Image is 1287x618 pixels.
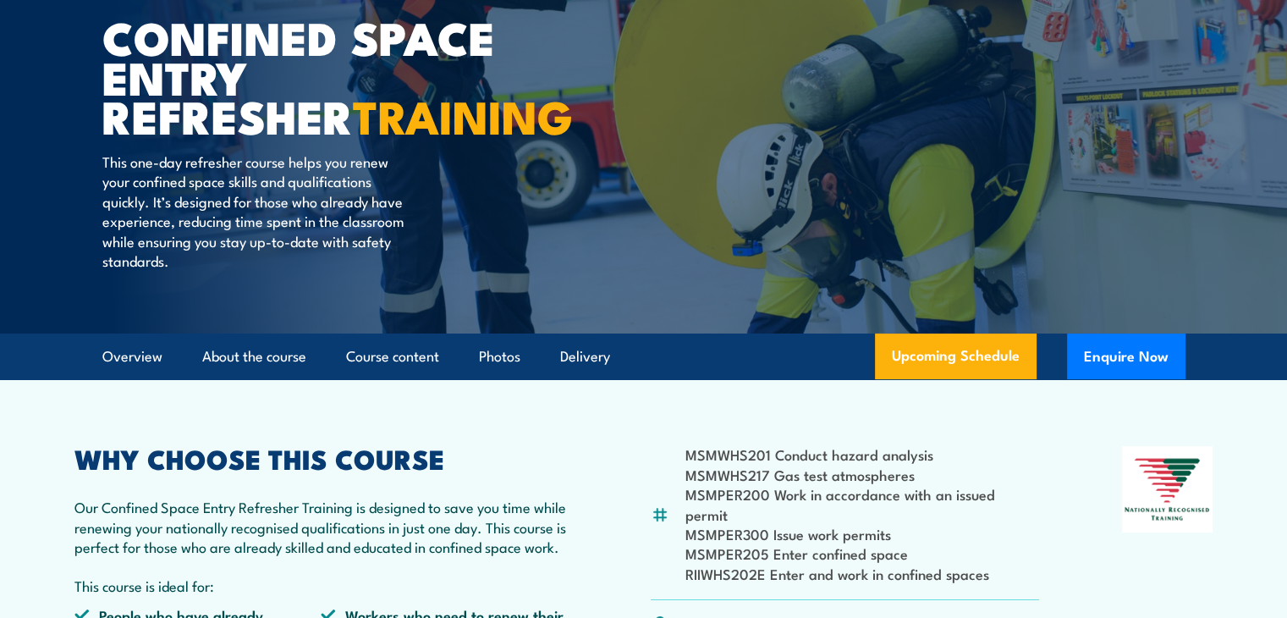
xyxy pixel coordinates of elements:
[685,484,1040,524] li: MSMPER200 Work in accordance with an issued permit
[685,544,1040,563] li: MSMPER205 Enter confined space
[102,334,162,379] a: Overview
[685,444,1040,464] li: MSMWHS201 Conduct hazard analysis
[74,446,569,470] h2: WHY CHOOSE THIS COURSE
[560,334,610,379] a: Delivery
[102,152,411,270] p: This one-day refresher course helps you renew your confined space skills and qualifications quick...
[202,334,306,379] a: About the course
[74,497,569,556] p: Our Confined Space Entry Refresher Training is designed to save you time while renewing your nati...
[74,576,569,595] p: This course is ideal for:
[685,524,1040,544] li: MSMPER300 Issue work permits
[479,334,520,379] a: Photos
[353,80,573,150] strong: TRAINING
[875,334,1037,379] a: Upcoming Schedule
[346,334,439,379] a: Course content
[685,465,1040,484] li: MSMWHS217 Gas test atmospheres
[1122,446,1213,532] img: Nationally Recognised Training logo.
[102,17,520,135] h1: Confined Space Entry Refresher
[685,564,1040,583] li: RIIWHS202E Enter and work in confined spaces
[1067,334,1185,379] button: Enquire Now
